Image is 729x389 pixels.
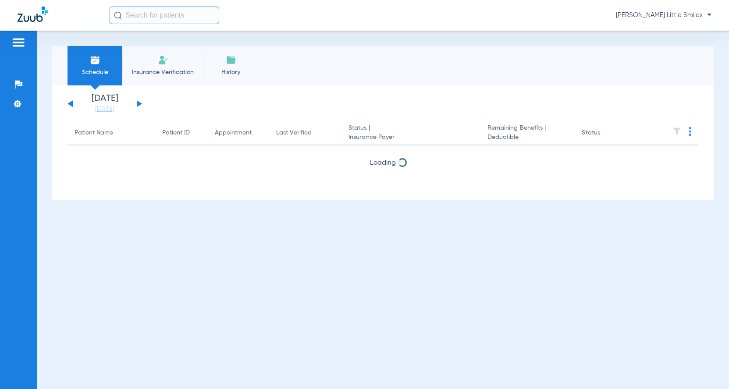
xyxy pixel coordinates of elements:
[370,159,396,166] span: Loading
[215,128,262,138] div: Appointment
[162,128,190,138] div: Patient ID
[689,127,691,136] img: group-dot-blue.svg
[74,68,116,77] span: Schedule
[480,121,575,145] th: Remaining Benefits |
[129,68,197,77] span: Insurance Verification
[276,128,312,138] div: Last Verified
[210,68,252,77] span: History
[75,128,113,138] div: Patient Name
[18,7,48,22] img: Zuub Logo
[226,55,236,65] img: History
[348,133,473,142] span: Insurance Payer
[90,55,100,65] img: Schedule
[78,105,131,113] a: [DATE]
[78,94,131,113] li: [DATE]
[11,37,25,48] img: hamburger-icon
[575,121,634,145] th: Status
[114,11,122,19] img: Search Icon
[162,128,201,138] div: Patient ID
[616,11,711,20] span: [PERSON_NAME] Little Smiles
[276,128,334,138] div: Last Verified
[215,128,252,138] div: Appointment
[341,121,480,145] th: Status |
[75,128,148,138] div: Patient Name
[158,55,168,65] img: Manual Insurance Verification
[487,133,568,142] span: Deductible
[110,7,219,24] input: Search for patients
[672,127,681,136] img: filter.svg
